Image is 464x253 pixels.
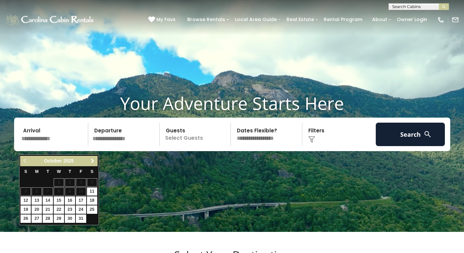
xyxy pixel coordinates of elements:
a: 16 [65,196,75,205]
span: Tuesday [47,169,49,174]
p: Select Guests [162,123,231,146]
a: 15 [54,196,64,205]
a: Next [89,157,97,165]
span: Sunday [24,169,27,174]
span: My Favs [156,16,175,23]
img: mail-regular-white.png [452,16,459,23]
a: 18 [87,196,97,205]
a: 24 [76,205,86,214]
a: 20 [32,205,42,214]
span: Thursday [69,169,71,174]
a: 12 [20,196,31,205]
a: Local Area Guide [231,14,280,25]
img: phone-regular-white.png [437,16,445,23]
span: Wednesday [57,169,61,174]
a: 28 [43,214,53,223]
a: 30 [65,214,75,223]
img: search-regular-white.png [423,130,432,138]
a: 29 [54,214,64,223]
a: My Favs [148,16,177,23]
a: 21 [43,205,53,214]
a: 31 [76,214,86,223]
a: About [369,14,391,25]
span: Saturday [91,169,93,174]
a: 27 [32,214,42,223]
a: 14 [43,196,53,205]
a: 25 [87,205,97,214]
a: Owner Login [394,14,430,25]
a: Real Estate [283,14,317,25]
span: Monday [35,169,39,174]
span: October [44,158,62,164]
img: White-1-1-2.png [5,13,96,26]
a: 23 [65,205,75,214]
h1: Your Adventure Starts Here [5,93,459,114]
button: Search [376,123,445,146]
a: Rental Program [320,14,366,25]
span: 2025 [63,158,74,164]
a: 11 [87,187,97,196]
a: 19 [20,205,31,214]
a: 17 [76,196,86,205]
span: Next [90,158,95,164]
a: 13 [32,196,42,205]
a: Browse Rentals [184,14,228,25]
img: filter--v1.png [308,136,315,143]
a: 22 [54,205,64,214]
a: 26 [20,214,31,223]
span: Friday [80,169,82,174]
